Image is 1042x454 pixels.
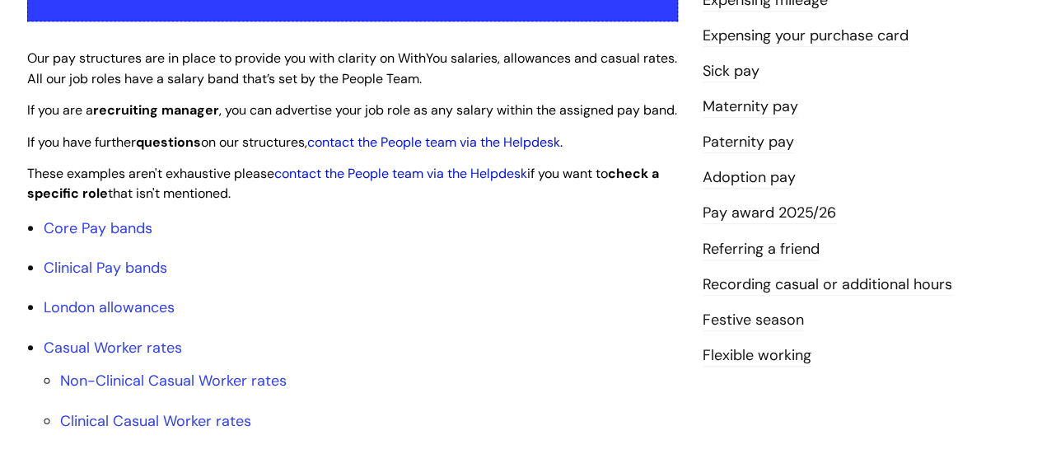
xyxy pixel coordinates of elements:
[44,297,175,317] a: London allowances
[93,101,219,119] strong: recruiting manager
[703,167,796,189] a: Adoption pay
[703,239,820,260] a: Referring a friend
[136,133,201,151] strong: questions
[703,345,811,367] a: Flexible working
[60,371,287,391] a: Non-Clinical Casual Worker rates
[274,165,527,182] a: contact the People team via the Helpdesk
[703,96,798,118] a: Maternity pay
[44,218,152,238] a: Core Pay bands
[27,133,563,151] span: If you have further on our structures, .
[703,203,836,224] a: Pay award 2025/26
[27,49,677,87] span: Our pay structures are in place to provide you with clarity on WithYou salaries, allowances and c...
[27,101,677,119] span: If you are a , you can advertise your job role as any salary within the assigned pay band.
[703,61,759,82] a: Sick pay
[60,411,251,431] a: Clinical Casual Worker rates
[703,26,909,47] a: Expensing your purchase card
[703,274,952,296] a: Recording casual or additional hours
[703,132,794,153] a: Paternity pay
[44,338,182,358] a: Casual Worker rates
[44,258,167,278] a: Clinical Pay bands
[27,165,659,203] span: These examples aren't exhaustive please if you want to that isn't mentioned.
[307,133,560,151] a: contact the People team via the Helpdesk
[703,310,804,331] a: Festive season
